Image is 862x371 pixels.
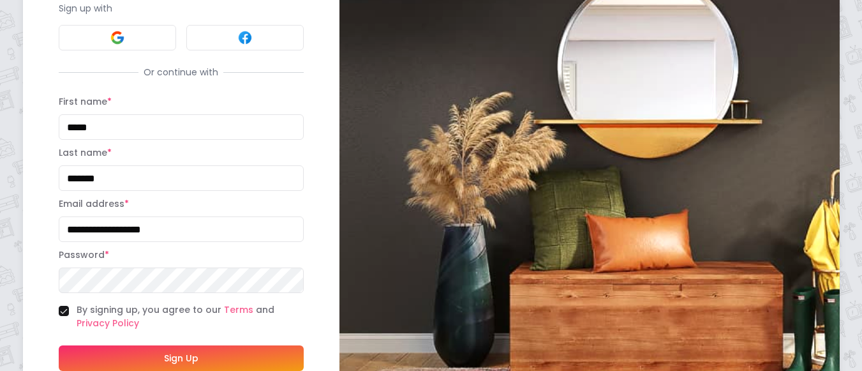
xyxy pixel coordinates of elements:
img: Facebook signin [237,30,253,45]
label: Password [59,248,109,261]
img: Google signin [110,30,125,45]
button: Sign Up [59,345,304,371]
label: Email address [59,197,129,210]
label: Last name [59,146,112,159]
span: Or continue with [138,66,223,79]
label: By signing up, you agree to our and [77,303,304,330]
a: Terms [224,303,253,316]
p: Sign up with [59,2,304,15]
label: First name [59,95,112,108]
a: Privacy Policy [77,317,139,329]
